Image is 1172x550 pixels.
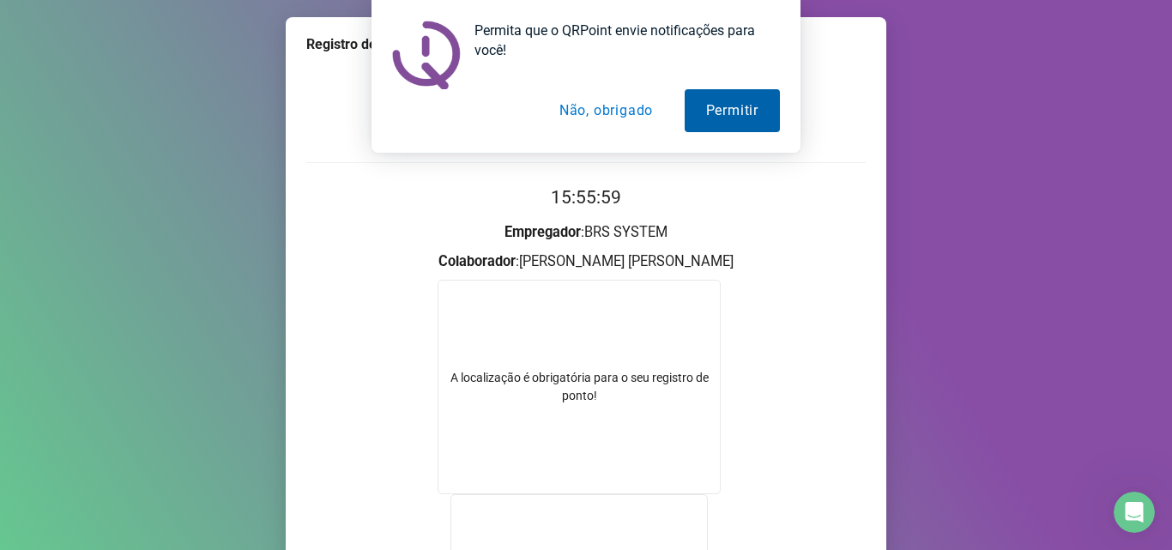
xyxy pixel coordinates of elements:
[392,21,461,89] img: notification icon
[1114,492,1155,533] iframe: Intercom live chat
[306,251,866,273] h3: : [PERSON_NAME] [PERSON_NAME]
[306,221,866,244] h3: : BRS SYSTEM
[438,253,516,269] strong: Colaborador
[504,224,581,240] strong: Empregador
[438,369,720,405] div: A localização é obrigatória para o seu registro de ponto!
[461,21,780,60] div: Permita que o QRPoint envie notificações para você!
[551,187,621,208] time: 15:55:59
[538,89,674,132] button: Não, obrigado
[685,89,780,132] button: Permitir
